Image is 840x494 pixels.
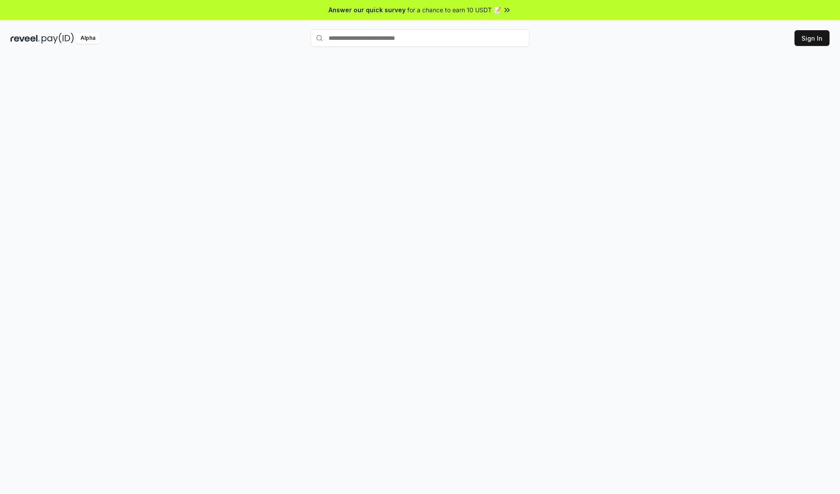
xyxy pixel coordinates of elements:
span: for a chance to earn 10 USDT 📝 [407,5,501,14]
div: Alpha [76,33,100,44]
span: Answer our quick survey [329,5,406,14]
img: pay_id [42,33,74,44]
img: reveel_dark [10,33,40,44]
button: Sign In [794,30,829,46]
